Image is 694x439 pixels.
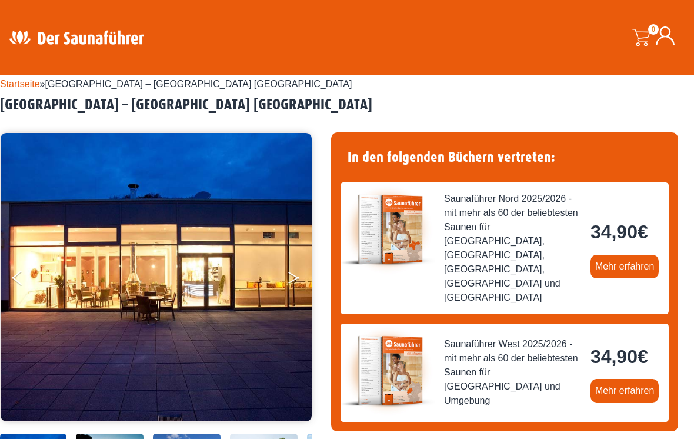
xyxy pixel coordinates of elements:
[444,192,581,305] span: Saunaführer Nord 2025/2026 - mit mehr als 60 der beliebtesten Saunen für [GEOGRAPHIC_DATA], [GEOG...
[590,221,648,242] bdi: 34,90
[444,337,581,408] span: Saunaführer West 2025/2026 - mit mehr als 60 der beliebtesten Saunen für [GEOGRAPHIC_DATA] und Um...
[638,221,648,242] span: €
[341,142,669,173] h4: In den folgenden Büchern vertreten:
[638,346,648,367] span: €
[341,182,435,277] img: der-saunafuehrer-2025-nord.jpg
[590,255,659,278] a: Mehr erfahren
[590,346,648,367] bdi: 34,90
[341,324,435,418] img: der-saunafuehrer-2025-west.jpg
[12,265,42,295] button: Previous
[45,79,352,89] span: [GEOGRAPHIC_DATA] – [GEOGRAPHIC_DATA] [GEOGRAPHIC_DATA]
[590,379,659,403] a: Mehr erfahren
[648,24,659,35] span: 0
[287,265,316,295] button: Next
